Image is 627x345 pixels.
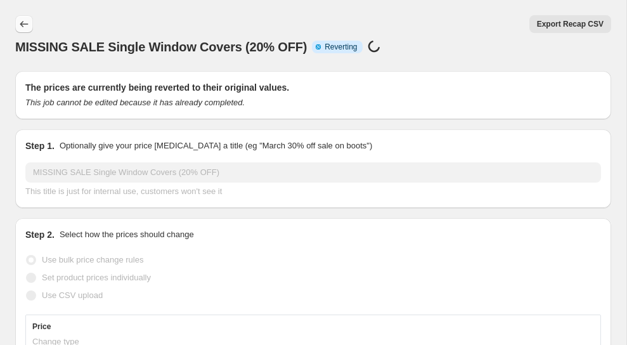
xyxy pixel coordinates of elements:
[60,140,372,152] p: Optionally give your price [MEDICAL_DATA] a title (eg "March 30% off sale on boots")
[42,255,143,264] span: Use bulk price change rules
[25,98,245,107] i: This job cannot be edited because it has already completed.
[25,186,222,196] span: This title is just for internal use, customers won't see it
[529,15,611,33] button: Export Recap CSV
[325,42,357,52] span: Reverting
[32,322,51,332] h3: Price
[537,19,604,29] span: Export Recap CSV
[25,228,55,241] h2: Step 2.
[42,290,103,300] span: Use CSV upload
[42,273,151,282] span: Set product prices individually
[15,15,33,33] button: Price change jobs
[25,162,601,183] input: 30% off holiday sale
[25,140,55,152] h2: Step 1.
[25,81,601,94] h2: The prices are currently being reverted to their original values.
[15,40,307,54] span: MISSING SALE Single Window Covers (20% OFF)
[60,228,194,241] p: Select how the prices should change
